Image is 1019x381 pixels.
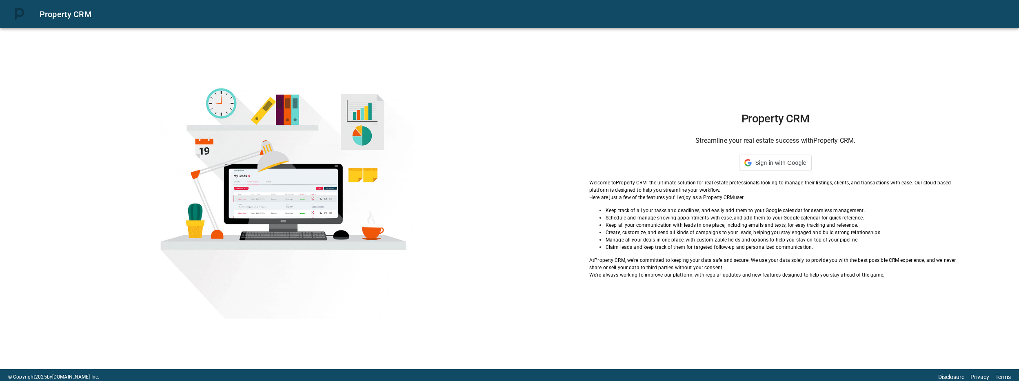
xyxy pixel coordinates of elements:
[40,8,1009,21] div: Property CRM
[606,236,961,244] p: Manage all your deals in one place, with customizable fields and options to help you stay on top ...
[970,374,989,380] a: Privacy
[589,135,961,146] h6: Streamline your real estate success with Property CRM .
[606,222,961,229] p: Keep all your communication with leads in one place, including emails and texts, for easy trackin...
[589,112,961,125] h1: Property CRM
[938,374,964,380] a: Disclosure
[739,155,811,171] div: Sign in with Google
[995,374,1011,380] a: Terms
[606,207,961,214] p: Keep track of all your tasks and deadlines, and easily add them to your Google calendar for seaml...
[606,229,961,236] p: Create, customize, and send all kinds of campaigns to your leads, helping you stay engaged and bu...
[589,194,961,201] p: Here are just a few of the features you'll enjoy as a Property CRM user:
[606,214,961,222] p: Schedule and manage showing appointments with ease, and add them to your Google calendar for quic...
[589,271,961,279] p: We're always working to improve our platform, with regular updates and new features designed to h...
[589,257,961,271] p: At Property CRM , we're committed to keeping your data safe and secure. We use your data solely t...
[8,373,99,381] p: © Copyright 2025 by
[606,244,961,251] p: Claim leads and keep track of them for targeted follow-up and personalized communication.
[755,159,806,166] span: Sign in with Google
[589,179,961,194] p: Welcome to Property CRM - the ultimate solution for real estate professionals looking to manage t...
[52,374,99,380] a: [DOMAIN_NAME] Inc.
